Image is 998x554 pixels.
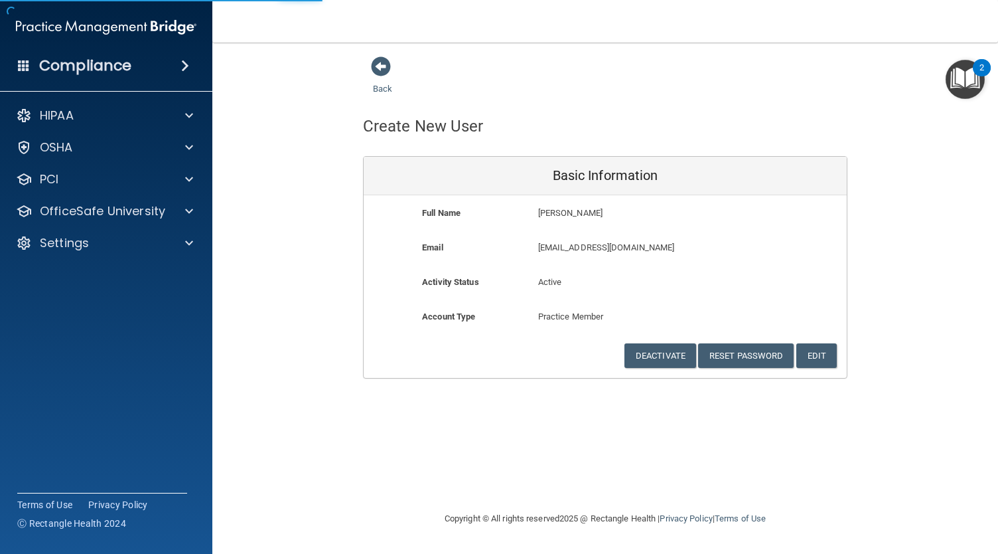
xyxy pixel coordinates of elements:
div: Copyright © All rights reserved 2025 @ Rectangle Health | | [363,498,847,540]
div: 2 [979,68,984,85]
img: PMB logo [16,14,196,41]
a: OSHA [16,139,193,155]
p: [EMAIL_ADDRESS][DOMAIN_NAME] [538,240,750,256]
p: HIPAA [40,108,74,124]
button: Deactivate [624,343,696,368]
h4: Create New User [363,118,484,135]
b: Account Type [422,312,475,322]
p: PCI [40,171,58,187]
span: Ⓒ Rectangle Health 2024 [17,517,126,530]
b: Activity Status [422,277,479,287]
b: Full Name [422,208,461,218]
a: Settings [16,235,193,251]
a: PCI [16,171,193,187]
p: Active [538,274,673,290]
a: Privacy Policy [660,513,712,523]
a: OfficeSafe University [16,203,193,219]
div: Basic Information [364,157,847,195]
p: [PERSON_NAME] [538,205,750,221]
button: Edit [796,343,837,368]
p: OfficeSafe University [40,203,165,219]
button: Open Resource Center, 2 new notifications [946,60,985,99]
p: Practice Member [538,309,673,325]
a: Terms of Use [715,513,766,523]
a: Terms of Use [17,498,72,511]
b: Email [422,242,443,252]
p: OSHA [40,139,73,155]
h4: Compliance [39,56,131,75]
a: Privacy Policy [88,498,148,511]
iframe: Drift Widget Chat Controller [768,460,982,513]
button: Reset Password [698,343,794,368]
a: HIPAA [16,108,193,124]
a: Back [373,68,392,94]
p: Settings [40,235,89,251]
